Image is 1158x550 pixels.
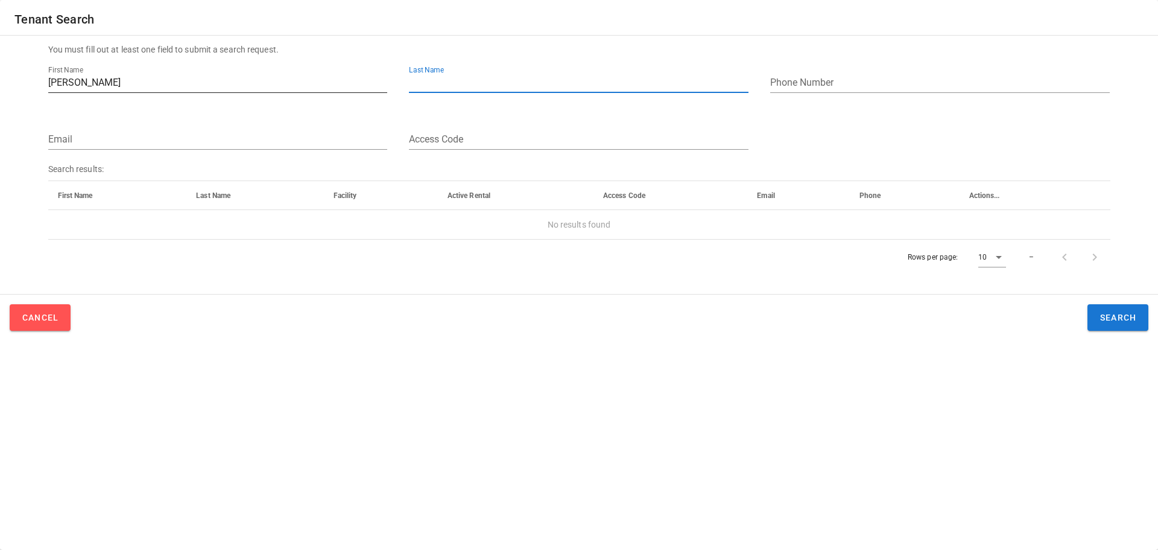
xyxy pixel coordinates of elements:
[324,181,438,210] th: Facility: Not sorted. Activate to sort ascending.
[1099,313,1137,322] span: Search
[334,191,357,200] span: Facility
[1087,304,1148,331] button: Search
[48,43,1110,56] div: You must fill out at least one field to submit a search request.
[48,162,1110,176] span: Search results:
[978,252,987,263] div: 10
[196,191,230,200] span: Last Name
[593,181,748,210] th: Access Code: Not sorted. Activate to sort ascending.
[186,181,323,210] th: Last Name: Not sorted. Activate to sort ascending.
[48,181,187,210] th: First Name: Not sorted. Activate to sort ascending.
[969,191,1000,200] span: Actions...
[58,191,93,200] span: First Name
[48,66,83,75] label: First Name
[448,191,490,200] span: Active Rental
[10,304,71,331] button: Cancel
[409,66,444,75] label: Last Name
[908,240,1006,275] div: Rows per page:
[48,210,1110,239] td: No results found
[978,248,1006,267] div: 10Rows per page:
[747,181,849,210] th: Email: Not sorted. Activate to sort ascending.
[22,313,59,322] span: Cancel
[960,181,1110,210] th: Actions...
[1029,252,1034,263] div: –
[438,181,593,210] th: Active Rental: Not sorted. Activate to sort ascending.
[850,181,960,210] th: Phone: Not sorted. Activate to sort ascending.
[603,191,645,200] span: Access Code
[859,191,881,200] span: Phone
[757,191,775,200] span: Email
